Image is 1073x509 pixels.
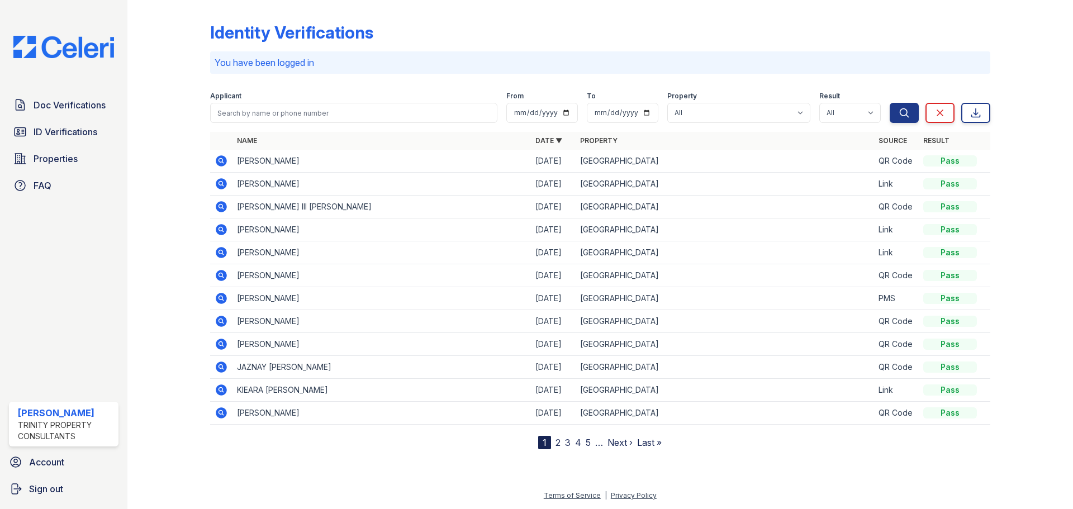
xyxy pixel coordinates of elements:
[874,287,919,310] td: PMS
[923,155,977,167] div: Pass
[531,150,576,173] td: [DATE]
[923,293,977,304] div: Pass
[576,150,874,173] td: [GEOGRAPHIC_DATA]
[576,356,874,379] td: [GEOGRAPHIC_DATA]
[232,218,531,241] td: [PERSON_NAME]
[538,436,551,449] div: 1
[232,196,531,218] td: [PERSON_NAME] III [PERSON_NAME]
[210,92,241,101] label: Applicant
[232,241,531,264] td: [PERSON_NAME]
[874,379,919,402] td: Link
[923,136,949,145] a: Result
[34,98,106,112] span: Doc Verifications
[637,437,662,448] a: Last »
[565,437,571,448] a: 3
[667,92,697,101] label: Property
[923,201,977,212] div: Pass
[506,92,524,101] label: From
[576,402,874,425] td: [GEOGRAPHIC_DATA]
[874,241,919,264] td: Link
[531,402,576,425] td: [DATE]
[9,148,118,170] a: Properties
[874,333,919,356] td: QR Code
[580,136,618,145] a: Property
[611,491,657,500] a: Privacy Policy
[874,264,919,287] td: QR Code
[923,361,977,373] div: Pass
[4,451,123,473] a: Account
[874,310,919,333] td: QR Code
[29,455,64,469] span: Account
[874,356,919,379] td: QR Code
[9,174,118,197] a: FAQ
[232,173,531,196] td: [PERSON_NAME]
[923,270,977,281] div: Pass
[576,333,874,356] td: [GEOGRAPHIC_DATA]
[874,173,919,196] td: Link
[215,56,986,69] p: You have been logged in
[531,379,576,402] td: [DATE]
[531,310,576,333] td: [DATE]
[531,173,576,196] td: [DATE]
[923,224,977,235] div: Pass
[879,136,907,145] a: Source
[575,437,581,448] a: 4
[576,241,874,264] td: [GEOGRAPHIC_DATA]
[531,218,576,241] td: [DATE]
[595,436,603,449] span: …
[544,491,601,500] a: Terms of Service
[9,94,118,116] a: Doc Verifications
[531,241,576,264] td: [DATE]
[210,103,497,123] input: Search by name or phone number
[607,437,633,448] a: Next ›
[531,287,576,310] td: [DATE]
[531,333,576,356] td: [DATE]
[531,356,576,379] td: [DATE]
[237,136,257,145] a: Name
[605,491,607,500] div: |
[586,437,591,448] a: 5
[232,356,531,379] td: JAZNAY [PERSON_NAME]
[874,150,919,173] td: QR Code
[9,121,118,143] a: ID Verifications
[923,339,977,350] div: Pass
[232,379,531,402] td: KIEARA [PERSON_NAME]
[923,407,977,418] div: Pass
[923,316,977,327] div: Pass
[874,402,919,425] td: QR Code
[18,406,114,420] div: [PERSON_NAME]
[4,36,123,58] img: CE_Logo_Blue-a8612792a0a2168367f1c8372b55b34899dd931a85d93a1a3d3e32e68fde9ad4.png
[576,310,874,333] td: [GEOGRAPHIC_DATA]
[576,287,874,310] td: [GEOGRAPHIC_DATA]
[874,218,919,241] td: Link
[34,179,51,192] span: FAQ
[923,384,977,396] div: Pass
[556,437,561,448] a: 2
[576,196,874,218] td: [GEOGRAPHIC_DATA]
[232,264,531,287] td: [PERSON_NAME]
[531,196,576,218] td: [DATE]
[874,196,919,218] td: QR Code
[210,22,373,42] div: Identity Verifications
[232,310,531,333] td: [PERSON_NAME]
[576,218,874,241] td: [GEOGRAPHIC_DATA]
[29,482,63,496] span: Sign out
[531,264,576,287] td: [DATE]
[576,379,874,402] td: [GEOGRAPHIC_DATA]
[923,247,977,258] div: Pass
[34,125,97,139] span: ID Verifications
[576,173,874,196] td: [GEOGRAPHIC_DATA]
[34,152,78,165] span: Properties
[535,136,562,145] a: Date ▼
[232,333,531,356] td: [PERSON_NAME]
[18,420,114,442] div: Trinity Property Consultants
[819,92,840,101] label: Result
[4,478,123,500] a: Sign out
[576,264,874,287] td: [GEOGRAPHIC_DATA]
[923,178,977,189] div: Pass
[232,150,531,173] td: [PERSON_NAME]
[232,402,531,425] td: [PERSON_NAME]
[232,287,531,310] td: [PERSON_NAME]
[587,92,596,101] label: To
